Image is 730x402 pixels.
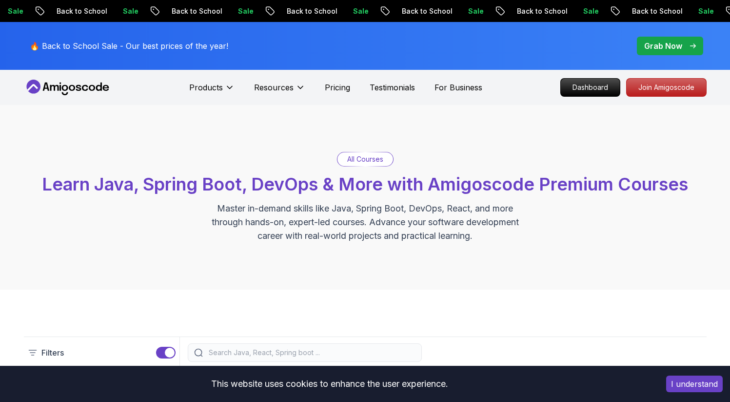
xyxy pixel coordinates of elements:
p: Sale [690,6,721,16]
p: Back to School [393,6,459,16]
a: Dashboard [560,78,620,97]
p: Sale [114,6,145,16]
p: Back to School [48,6,114,16]
p: Sale [344,6,375,16]
p: 🔥 Back to School Sale - Our best prices of the year! [30,40,228,52]
a: Join Amigoscode [626,78,707,97]
p: Sale [574,6,606,16]
p: Grab Now [644,40,682,52]
span: Learn Java, Spring Boot, DevOps & More with Amigoscode Premium Courses [42,173,688,195]
p: Resources [254,82,294,93]
p: All Courses [347,154,383,164]
p: Back to School [163,6,229,16]
button: Products [189,82,235,101]
p: Sale [229,6,260,16]
a: For Business [434,82,482,93]
p: Master in-demand skills like Java, Spring Boot, DevOps, React, and more through hands-on, expert-... [201,202,529,243]
p: Back to School [508,6,574,16]
p: Filters [41,347,64,359]
p: Dashboard [561,79,620,96]
button: Resources [254,82,305,101]
div: This website uses cookies to enhance the user experience. [7,373,651,395]
p: Sale [459,6,491,16]
p: Products [189,82,223,93]
p: Back to School [278,6,344,16]
input: Search Java, React, Spring boot ... [207,348,415,358]
button: Accept cookies [666,376,723,392]
p: Join Amigoscode [627,79,706,96]
p: Back to School [623,6,690,16]
a: Testimonials [370,82,415,93]
a: Pricing [325,82,350,93]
